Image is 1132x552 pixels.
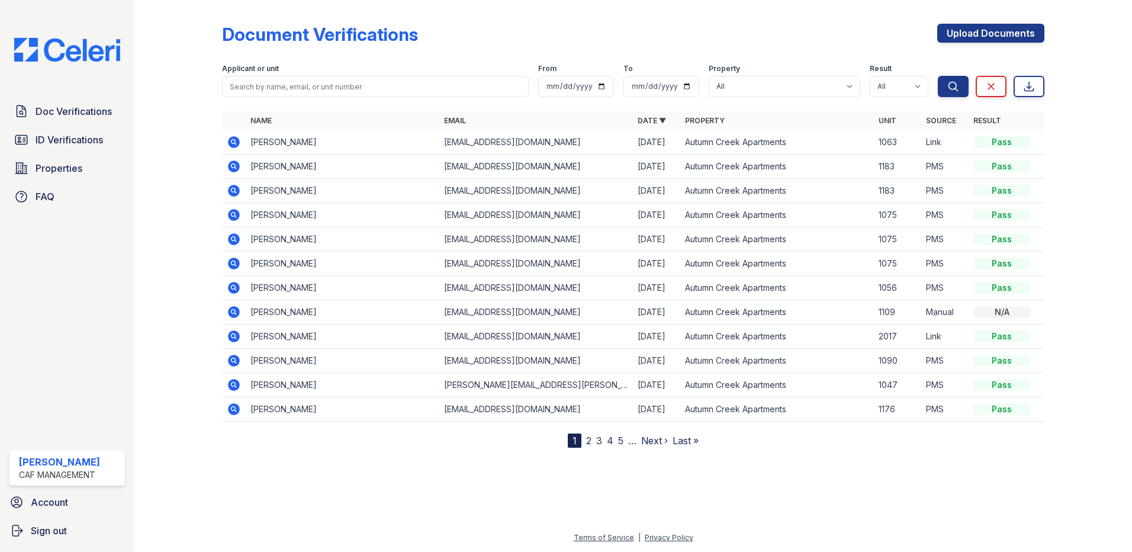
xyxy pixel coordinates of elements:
[246,155,439,179] td: [PERSON_NAME]
[973,403,1030,415] div: Pass
[31,495,68,509] span: Account
[921,325,969,349] td: Link
[9,100,125,123] a: Doc Verifications
[36,190,54,204] span: FAQ
[874,373,921,397] td: 1047
[5,38,130,62] img: CE_Logo_Blue-a8612792a0a2168367f1c8372b55b34899dd931a85d93a1a3d3e32e68fde9ad4.png
[973,282,1030,294] div: Pass
[439,397,633,422] td: [EMAIL_ADDRESS][DOMAIN_NAME]
[874,300,921,325] td: 1109
[439,252,633,276] td: [EMAIL_ADDRESS][DOMAIN_NAME]
[638,533,641,542] div: |
[19,455,100,469] div: [PERSON_NAME]
[973,233,1030,245] div: Pass
[973,330,1030,342] div: Pass
[607,435,613,447] a: 4
[246,349,439,373] td: [PERSON_NAME]
[568,434,581,448] div: 1
[5,519,130,543] a: Sign out
[973,209,1030,221] div: Pass
[633,397,680,422] td: [DATE]
[246,227,439,252] td: [PERSON_NAME]
[633,252,680,276] td: [DATE]
[439,276,633,300] td: [EMAIL_ADDRESS][DOMAIN_NAME]
[680,227,874,252] td: Autumn Creek Apartments
[973,258,1030,269] div: Pass
[618,435,623,447] a: 5
[680,130,874,155] td: Autumn Creek Apartments
[874,203,921,227] td: 1075
[921,300,969,325] td: Manual
[439,349,633,373] td: [EMAIL_ADDRESS][DOMAIN_NAME]
[921,179,969,203] td: PMS
[973,379,1030,391] div: Pass
[973,161,1030,172] div: Pass
[973,355,1030,367] div: Pass
[5,490,130,514] a: Account
[439,179,633,203] td: [EMAIL_ADDRESS][DOMAIN_NAME]
[574,533,634,542] a: Terms of Service
[9,185,125,208] a: FAQ
[870,64,892,73] label: Result
[879,116,896,125] a: Unit
[246,373,439,397] td: [PERSON_NAME]
[586,435,591,447] a: 2
[874,252,921,276] td: 1075
[926,116,956,125] a: Source
[19,469,100,481] div: CAF Management
[36,133,103,147] span: ID Verifications
[680,276,874,300] td: Autumn Creek Apartments
[973,185,1030,197] div: Pass
[246,300,439,325] td: [PERSON_NAME]
[246,130,439,155] td: [PERSON_NAME]
[633,179,680,203] td: [DATE]
[246,179,439,203] td: [PERSON_NAME]
[439,155,633,179] td: [EMAIL_ADDRESS][DOMAIN_NAME]
[874,349,921,373] td: 1090
[680,252,874,276] td: Autumn Creek Apartments
[680,300,874,325] td: Autumn Creek Apartments
[685,116,725,125] a: Property
[222,24,418,45] div: Document Verifications
[921,276,969,300] td: PMS
[921,252,969,276] td: PMS
[680,325,874,349] td: Autumn Creek Apartments
[921,349,969,373] td: PMS
[633,203,680,227] td: [DATE]
[246,203,439,227] td: [PERSON_NAME]
[645,533,693,542] a: Privacy Policy
[937,24,1044,43] a: Upload Documents
[36,104,112,118] span: Doc Verifications
[874,397,921,422] td: 1176
[439,373,633,397] td: [PERSON_NAME][EMAIL_ADDRESS][PERSON_NAME][DOMAIN_NAME]
[9,156,125,180] a: Properties
[921,373,969,397] td: PMS
[439,203,633,227] td: [EMAIL_ADDRESS][DOMAIN_NAME]
[874,325,921,349] td: 2017
[633,325,680,349] td: [DATE]
[246,397,439,422] td: [PERSON_NAME]
[633,349,680,373] td: [DATE]
[680,203,874,227] td: Autumn Creek Apartments
[9,128,125,152] a: ID Verifications
[250,116,272,125] a: Name
[874,227,921,252] td: 1075
[36,161,82,175] span: Properties
[641,435,668,447] a: Next ›
[444,116,466,125] a: Email
[921,155,969,179] td: PMS
[874,179,921,203] td: 1183
[633,227,680,252] td: [DATE]
[921,203,969,227] td: PMS
[680,179,874,203] td: Autumn Creek Apartments
[921,130,969,155] td: Link
[633,130,680,155] td: [DATE]
[680,155,874,179] td: Autumn Creek Apartments
[246,252,439,276] td: [PERSON_NAME]
[222,76,529,97] input: Search by name, email, or unit number
[246,276,439,300] td: [PERSON_NAME]
[246,325,439,349] td: [PERSON_NAME]
[673,435,699,447] a: Last »
[638,116,666,125] a: Date ▼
